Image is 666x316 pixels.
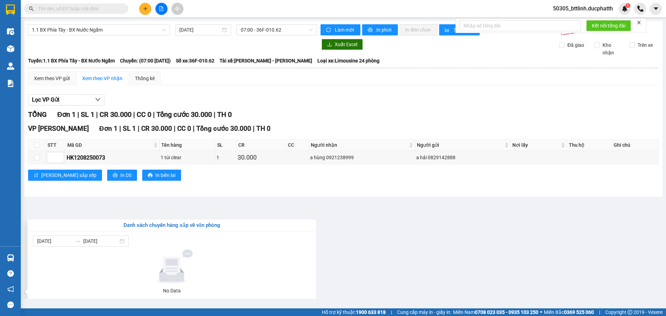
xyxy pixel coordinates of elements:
span: Hỗ trợ kỹ thuật: [322,308,386,316]
button: plus [139,3,151,15]
button: aim [171,3,183,15]
span: Kho nhận [600,41,624,57]
span: ⚪️ [540,311,542,314]
span: | [119,125,121,133]
button: Lọc VP Gửi [28,94,104,105]
span: Người nhận [311,141,408,149]
span: CR 30.000 [141,125,172,133]
span: TỔNG [28,110,47,119]
span: sort-ascending [34,173,39,178]
strong: 0369 525 060 [564,309,594,315]
span: printer [113,173,118,178]
span: Nơi lấy [512,141,560,149]
span: TH 0 [217,110,232,119]
span: CC 0 [137,110,151,119]
img: phone-icon [637,6,643,12]
span: CR 30.000 [100,110,131,119]
td: HK1208250073 [66,151,160,164]
span: 50305_bttlinh.ducphatth [547,4,618,13]
img: icon-new-feature [622,6,628,12]
img: logo-vxr [6,5,15,15]
span: bar-chart [445,27,451,33]
span: VP [PERSON_NAME] [28,125,89,133]
span: Cung cấp máy in - giấy in: [397,308,451,316]
span: Làm mới [335,26,355,34]
span: printer [148,173,153,178]
div: a hải 0829142888 [416,154,509,161]
img: warehouse-icon [7,62,14,70]
span: Đã giao [565,41,587,49]
span: file-add [159,6,164,11]
strong: 1900 633 818 [356,309,386,315]
span: Tổng cước 30.000 [196,125,251,133]
span: Miền Bắc [544,308,594,316]
span: [PERSON_NAME] sắp xếp [41,171,96,179]
b: Tuyến: 1.1 BX Phía Tây - BX Nước Ngầm [28,58,115,63]
span: In DS [120,171,131,179]
span: Kết nối tổng đài [592,22,625,29]
span: | [599,308,600,316]
strong: 0708 023 035 - 0935 103 250 [475,309,538,315]
button: caret-down [650,3,662,15]
span: | [193,125,195,133]
div: Xem theo VP gửi [34,75,70,82]
div: a hùng 0921238999 [310,154,413,161]
span: message [7,301,14,308]
div: Thống kê [135,75,155,82]
div: HK1208250073 [67,153,158,162]
span: 07:00 - 36F-010.62 [241,25,313,35]
img: warehouse-icon [7,254,14,262]
span: CC 0 [177,125,191,133]
span: Tổng cước 30.000 [156,110,212,119]
span: caret-down [653,6,659,12]
span: Loại xe: Limousine 24 phòng [317,57,379,65]
span: Mã GD [67,141,152,149]
img: warehouse-icon [7,45,14,52]
span: TH 0 [256,125,271,133]
input: Tìm tên, số ĐT hoặc mã đơn [38,5,120,12]
span: | [96,110,98,119]
span: | [133,110,135,119]
button: printerIn DS [107,170,137,181]
span: plus [143,6,148,11]
span: Đơn 1 [57,110,76,119]
span: printer [368,27,374,33]
img: solution-icon [7,80,14,87]
span: Xuất Excel [335,41,357,48]
span: SL 1 [81,110,94,119]
button: bar-chartThống kê [439,24,480,35]
span: 1.1 BX Phía Tây - BX Nước Ngầm [32,25,165,35]
button: sort-ascending[PERSON_NAME] sắp xếp [28,170,102,181]
th: Ghi chú [612,139,659,151]
div: 1 [216,154,236,161]
button: Kết nối tổng đài [586,20,631,31]
img: warehouse-icon [7,28,14,35]
span: | [253,125,255,133]
th: SL [215,139,237,151]
th: CR [237,139,286,151]
span: aim [175,6,180,11]
span: SL 1 [123,125,136,133]
th: Tên hàng [160,139,215,151]
th: STT [46,139,66,151]
span: Chuyến: (07:00 [DATE]) [120,57,171,65]
span: sync [326,27,332,33]
span: | [214,110,215,119]
th: CC [286,139,309,151]
span: | [138,125,139,133]
input: 12/08/2025 [179,26,221,34]
button: printerIn phơi [362,24,398,35]
button: downloadXuất Excel [322,39,363,50]
span: | [153,110,155,119]
span: notification [7,286,14,292]
span: down [95,97,101,102]
span: In phơi [376,26,392,34]
span: 1 [626,3,629,8]
button: syncLàm mới [321,24,360,35]
div: 30.000 [238,153,284,162]
span: In biên lai [155,171,176,179]
span: | [174,125,176,133]
input: Nhập số tổng đài [459,20,581,31]
span: copyright [627,310,632,315]
span: | [77,110,79,119]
